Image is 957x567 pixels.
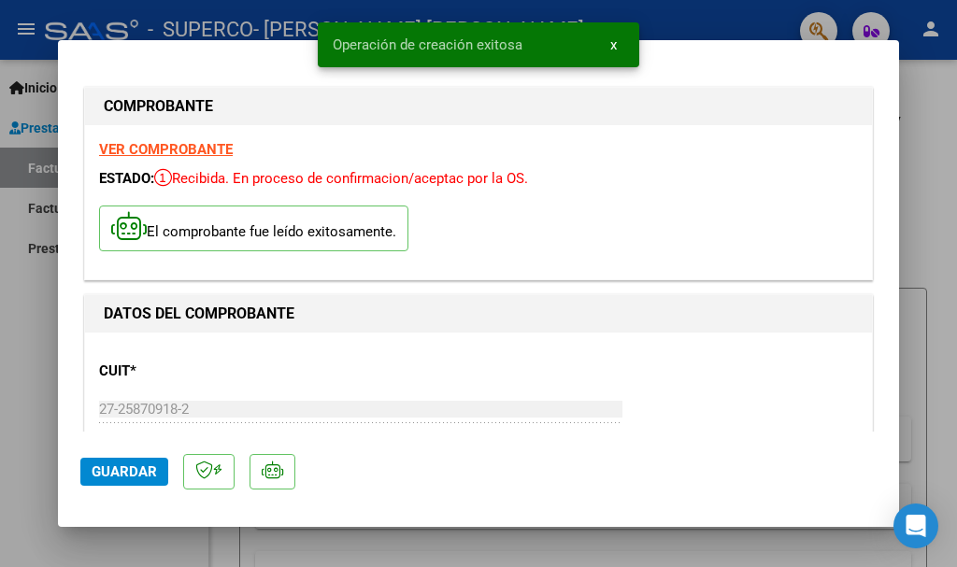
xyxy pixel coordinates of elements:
[610,36,617,53] span: x
[104,97,213,115] strong: COMPROBANTE
[99,361,327,382] p: CUIT
[104,305,294,322] strong: DATOS DEL COMPROBANTE
[99,206,408,251] p: El comprobante fue leído exitosamente.
[99,141,233,158] a: VER COMPROBANTE
[154,170,528,187] span: Recibida. En proceso de confirmacion/aceptac por la OS.
[99,170,154,187] span: ESTADO:
[80,458,168,486] button: Guardar
[333,35,522,54] span: Operación de creación exitosa
[92,463,157,480] span: Guardar
[595,28,632,62] button: x
[893,503,938,548] div: Open Intercom Messenger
